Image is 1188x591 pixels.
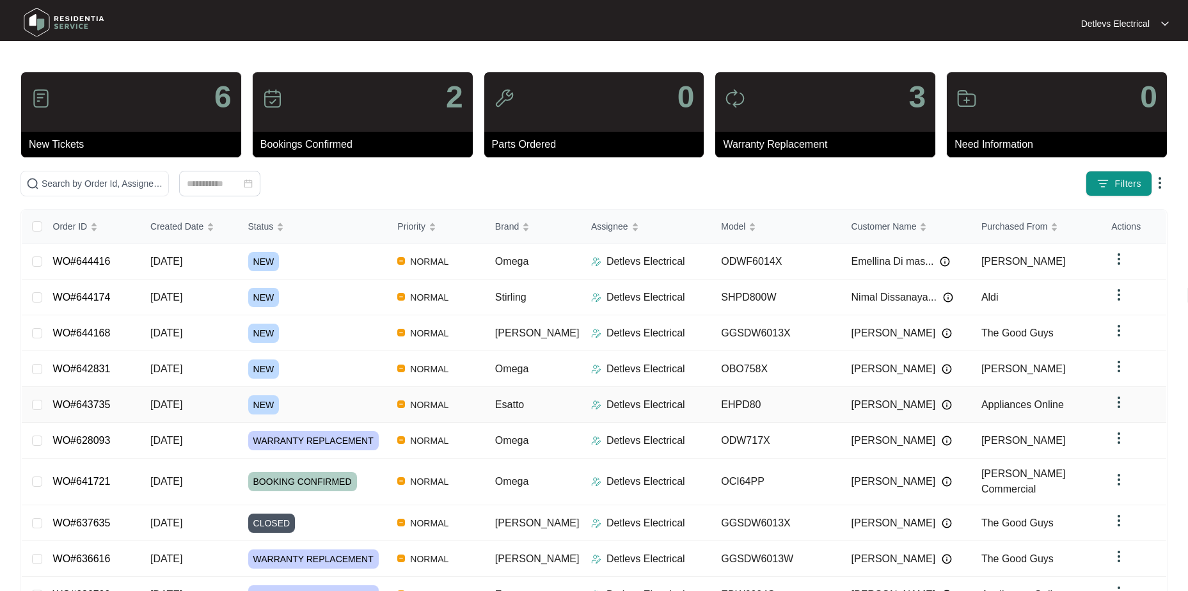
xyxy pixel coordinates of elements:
[711,505,841,541] td: GGSDW6013X
[405,397,454,413] span: NORMAL
[591,292,601,303] img: Assigner Icon
[1140,82,1157,113] p: 0
[851,433,936,448] span: [PERSON_NAME]
[711,459,841,505] td: OCI64PP
[248,472,357,491] span: BOOKING CONFIRMED
[591,554,601,564] img: Assigner Icon
[214,82,232,113] p: 6
[53,399,111,410] a: WO#643735
[851,290,937,305] span: Nimal Dissanaya...
[495,399,524,410] span: Esatto
[606,474,685,489] p: Detlevs Electrical
[53,256,111,267] a: WO#644416
[405,474,454,489] span: NORMAL
[1081,17,1150,30] p: Detlevs Electrical
[495,292,527,303] span: Stirling
[248,549,379,569] span: WARRANTY REPLACEMENT
[248,288,280,307] span: NEW
[942,328,952,338] img: Info icon
[150,292,182,303] span: [DATE]
[397,257,405,265] img: Vercel Logo
[405,254,454,269] span: NORMAL
[31,88,51,109] img: icon
[405,361,454,377] span: NORMAL
[606,551,685,567] p: Detlevs Electrical
[942,518,952,528] img: Info icon
[405,551,454,567] span: NORMAL
[851,254,934,269] span: Emellina Di mas...
[606,326,685,341] p: Detlevs Electrical
[908,82,926,113] p: 3
[981,435,1066,446] span: [PERSON_NAME]
[723,137,935,152] p: Warranty Replacement
[606,254,685,269] p: Detlevs Electrical
[591,400,601,410] img: Assigner Icon
[851,516,936,531] span: [PERSON_NAME]
[606,290,685,305] p: Detlevs Electrical
[711,315,841,351] td: GGSDW6013X
[494,88,514,109] img: icon
[1111,472,1127,487] img: dropdown arrow
[29,137,241,152] p: New Tickets
[851,551,936,567] span: [PERSON_NAME]
[495,363,528,374] span: Omega
[397,293,405,301] img: Vercel Logo
[677,82,695,113] p: 0
[53,476,111,487] a: WO#641721
[405,433,454,448] span: NORMAL
[851,397,936,413] span: [PERSON_NAME]
[495,219,519,233] span: Brand
[238,210,388,244] th: Status
[1114,177,1141,191] span: Filters
[397,436,405,444] img: Vercel Logo
[711,541,841,577] td: GGSDW6013W
[711,280,841,315] td: SHPD800W
[43,210,141,244] th: Order ID
[42,177,163,191] input: Search by Order Id, Assignee Name, Customer Name, Brand and Model
[711,210,841,244] th: Model
[711,387,841,423] td: EHPD80
[711,423,841,459] td: ODW717X
[711,244,841,280] td: ODWF6014X
[150,399,182,410] span: [DATE]
[495,517,580,528] span: [PERSON_NAME]
[1152,175,1168,191] img: dropdown arrow
[1111,359,1127,374] img: dropdown arrow
[581,210,711,244] th: Assignee
[981,468,1066,494] span: [PERSON_NAME] Commercial
[1101,210,1166,244] th: Actions
[397,519,405,526] img: Vercel Logo
[150,256,182,267] span: [DATE]
[606,433,685,448] p: Detlevs Electrical
[150,219,203,233] span: Created Date
[1086,171,1152,196] button: filter iconFilters
[851,326,936,341] span: [PERSON_NAME]
[150,363,182,374] span: [DATE]
[1111,549,1127,564] img: dropdown arrow
[1111,251,1127,267] img: dropdown arrow
[981,363,1066,374] span: [PERSON_NAME]
[721,219,745,233] span: Model
[591,328,601,338] img: Assigner Icon
[260,137,473,152] p: Bookings Confirmed
[981,399,1064,410] span: Appliances Online
[53,292,111,303] a: WO#644174
[943,292,953,303] img: Info icon
[387,210,485,244] th: Priority
[150,327,182,338] span: [DATE]
[405,516,454,531] span: NORMAL
[53,517,111,528] a: WO#637635
[591,477,601,487] img: Assigner Icon
[851,219,917,233] span: Customer Name
[711,351,841,387] td: OBO758X
[397,329,405,336] img: Vercel Logo
[248,514,296,533] span: CLOSED
[397,400,405,408] img: Vercel Logo
[981,256,1066,267] span: [PERSON_NAME]
[150,435,182,446] span: [DATE]
[841,210,971,244] th: Customer Name
[591,364,601,374] img: Assigner Icon
[591,219,628,233] span: Assignee
[1111,323,1127,338] img: dropdown arrow
[248,324,280,343] span: NEW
